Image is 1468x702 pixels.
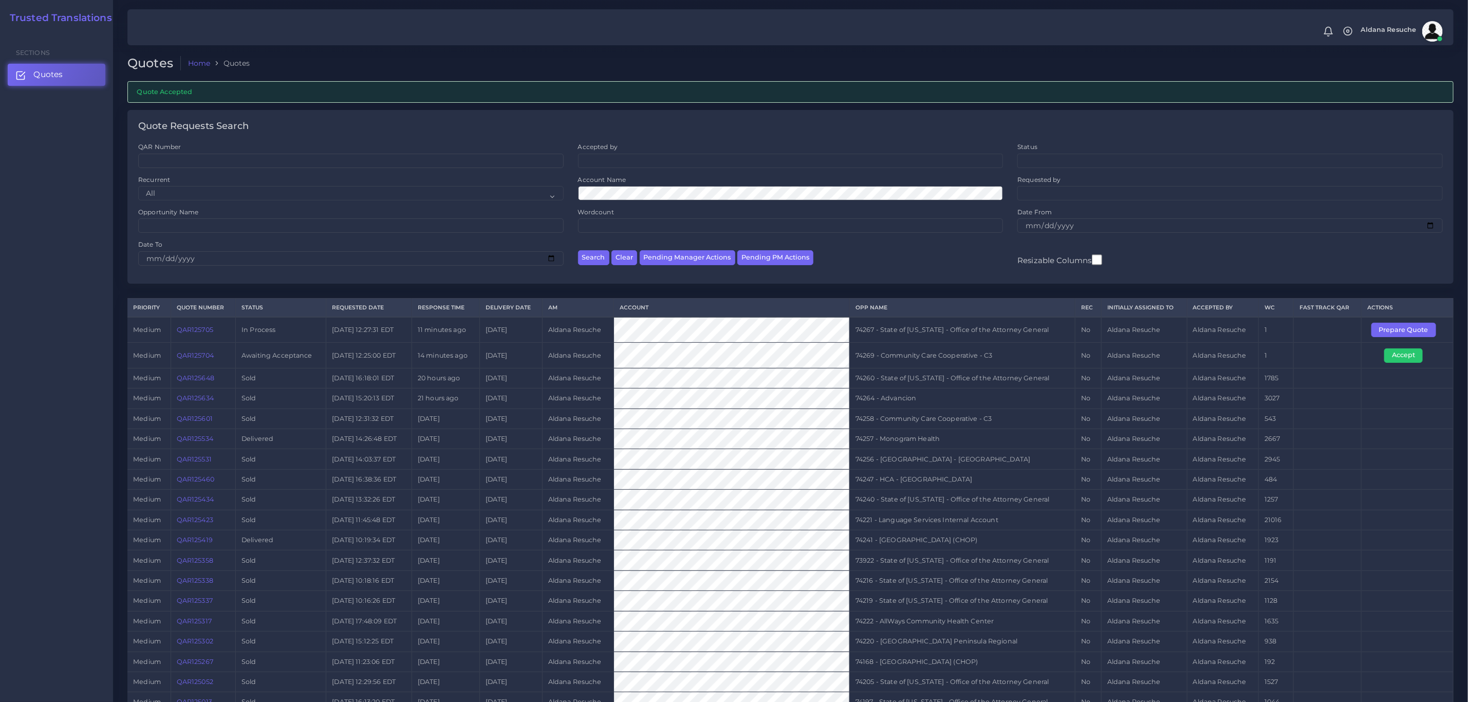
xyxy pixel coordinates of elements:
td: 3027 [1259,389,1294,409]
td: Aldana Resuche [1101,530,1187,550]
td: Sold [235,550,326,570]
label: Recurrent [138,175,170,184]
a: QAR125052 [177,678,213,686]
span: medium [133,617,161,625]
a: Prepare Quote [1371,326,1443,334]
td: [DATE] [412,672,479,692]
td: [DATE] [479,632,542,652]
th: Account [614,298,850,317]
td: Aldana Resuche [1101,469,1187,489]
a: QAR125317 [177,617,212,625]
td: [DATE] 12:37:32 EDT [326,550,412,570]
td: Aldana Resuche [1101,317,1187,343]
td: [DATE] [479,429,542,449]
td: [DATE] 12:31:32 EDT [326,409,412,429]
li: Quotes [210,58,250,68]
td: [DATE] [412,591,479,611]
img: avatar [1422,21,1443,42]
td: [DATE] [479,409,542,429]
span: Aldana Resuche [1361,27,1417,33]
td: 1128 [1259,591,1294,611]
td: 1191 [1259,550,1294,570]
td: [DATE] 11:23:06 EDT [326,652,412,672]
td: 1 [1259,343,1294,368]
td: 2945 [1259,449,1294,469]
a: QAR125419 [177,536,213,544]
td: [DATE] 15:20:13 EDT [326,389,412,409]
td: Sold [235,469,326,489]
td: No [1075,591,1101,611]
td: 74205 - State of [US_STATE] - Office of the Attorney General [849,672,1075,692]
td: 2667 [1259,429,1294,449]
span: medium [133,435,161,442]
td: Aldana Resuche [542,632,614,652]
label: Accepted by [578,142,618,151]
td: [DATE] [412,469,479,489]
td: Aldana Resuche [1101,550,1187,570]
td: Awaiting Acceptance [235,343,326,368]
td: [DATE] [479,530,542,550]
td: 192 [1259,652,1294,672]
td: No [1075,550,1101,570]
td: Sold [235,389,326,409]
td: 73922 - State of [US_STATE] - Office of the Attorney General [849,550,1075,570]
td: Aldana Resuche [542,449,614,469]
th: Accepted by [1187,298,1258,317]
label: Status [1017,142,1037,151]
td: [DATE] [479,652,542,672]
td: [DATE] 12:27:31 EDT [326,317,412,343]
td: 484 [1259,469,1294,489]
a: QAR125460 [177,475,214,483]
span: medium [133,678,161,686]
td: Aldana Resuche [1187,449,1258,469]
td: 1923 [1259,530,1294,550]
td: 938 [1259,632,1294,652]
td: 74258 - Community Care Cooperative - C3 [849,409,1075,429]
a: QAR125704 [177,352,214,359]
td: [DATE] [479,550,542,570]
td: Sold [235,449,326,469]
td: [DATE] [412,490,479,510]
a: Aldana Resucheavatar [1356,21,1446,42]
a: QAR125358 [177,557,213,564]
td: Aldana Resuche [1101,389,1187,409]
td: Aldana Resuche [542,510,614,530]
td: Aldana Resuche [542,409,614,429]
a: QAR125267 [177,658,213,666]
td: Sold [235,510,326,530]
label: Date From [1017,208,1052,216]
td: Aldana Resuche [1101,632,1187,652]
td: [DATE] [412,570,479,590]
td: Aldana Resuche [1187,343,1258,368]
td: Aldana Resuche [1101,611,1187,631]
td: Aldana Resuche [1187,652,1258,672]
a: Trusted Translations [3,12,112,24]
td: 74216 - State of [US_STATE] - Office of the Attorney General [849,570,1075,590]
td: 74257 - Monogram Health [849,429,1075,449]
h4: Quote Requests Search [138,121,249,132]
th: REC [1075,298,1101,317]
td: Aldana Resuche [1187,409,1258,429]
td: 1785 [1259,368,1294,388]
td: Aldana Resuche [542,317,614,343]
a: Home [188,58,211,68]
td: 14 minutes ago [412,343,479,368]
td: Aldana Resuche [1101,570,1187,590]
th: Quote Number [171,298,235,317]
a: QAR125634 [177,394,214,402]
td: 11 minutes ago [412,317,479,343]
span: medium [133,536,161,544]
td: [DATE] [412,550,479,570]
td: Aldana Resuche [1187,429,1258,449]
td: Sold [235,632,326,652]
td: 543 [1259,409,1294,429]
th: AM [542,298,614,317]
span: medium [133,326,161,334]
td: No [1075,368,1101,388]
td: No [1075,429,1101,449]
td: [DATE] [412,510,479,530]
td: 74269 - Community Care Cooperative - C3 [849,343,1075,368]
span: medium [133,658,161,666]
h2: Quotes [127,56,181,71]
button: Pending Manager Actions [640,250,735,265]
